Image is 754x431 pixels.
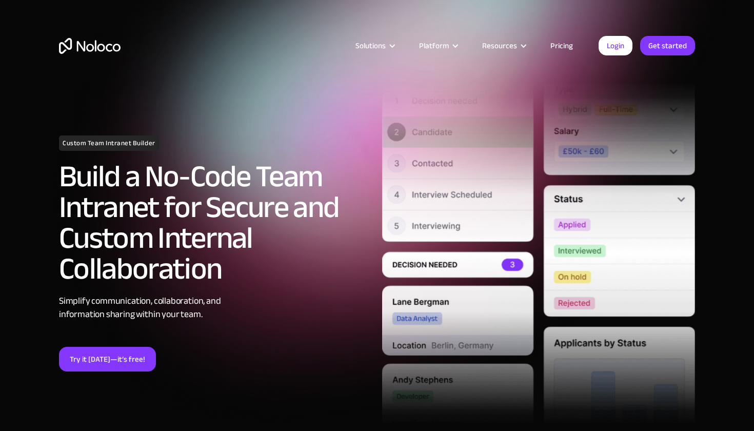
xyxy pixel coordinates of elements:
[538,39,586,52] a: Pricing
[640,36,695,55] a: Get started
[469,39,538,52] div: Resources
[419,39,449,52] div: Platform
[59,135,159,151] h1: Custom Team Intranet Builder
[599,36,632,55] a: Login
[59,38,121,54] a: home
[59,161,372,284] h2: Build a No-Code Team Intranet for Secure and Custom Internal Collaboration
[59,347,156,371] a: Try it [DATE]—it’s free!
[482,39,517,52] div: Resources
[406,39,469,52] div: Platform
[343,39,406,52] div: Solutions
[355,39,386,52] div: Solutions
[59,295,372,321] div: Simplify communication, collaboration, and information sharing within your team.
